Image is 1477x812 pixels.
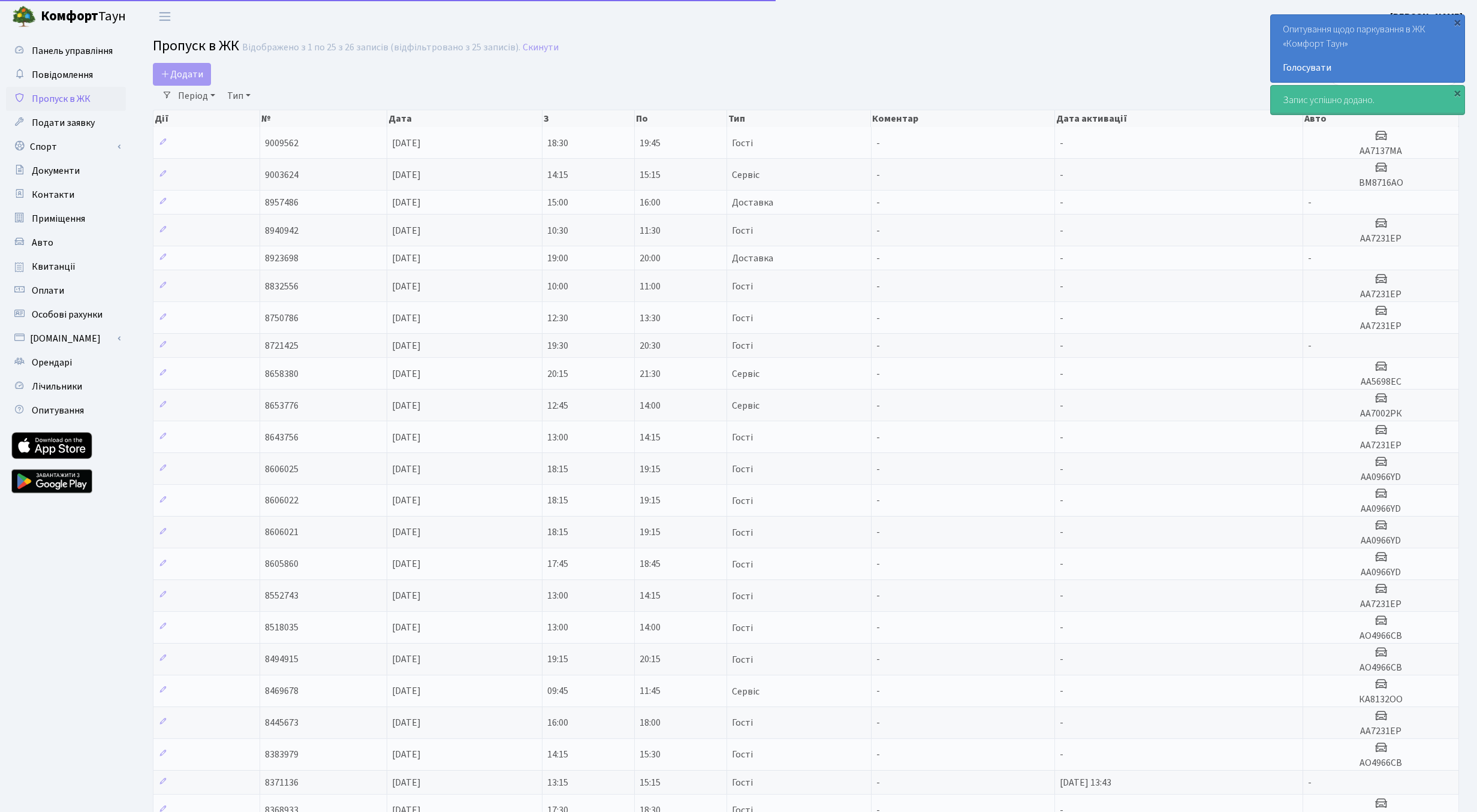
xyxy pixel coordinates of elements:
[1308,146,1454,157] h5: АА7137МА
[6,207,126,231] a: Приміщення
[32,236,53,249] span: Авто
[387,110,542,127] th: Дата
[153,63,211,86] a: Додати
[1390,10,1463,23] b: [PERSON_NAME]
[1060,280,1063,293] span: -
[12,5,36,29] img: logo.png
[392,685,421,698] span: [DATE]
[732,655,753,665] span: Гості
[640,224,661,237] span: 11:30
[1060,558,1063,571] span: -
[265,748,299,761] span: 8383979
[732,226,753,236] span: Гості
[6,87,126,111] a: Пропуск в ЖК
[265,653,299,666] span: 8494915
[32,284,64,297] span: Оплати
[640,431,661,444] span: 14:15
[392,252,421,265] span: [DATE]
[732,253,773,263] span: Доставка
[1060,137,1063,150] span: -
[161,68,203,81] span: Додати
[1060,685,1063,698] span: -
[6,135,126,159] a: Спорт
[1060,399,1063,412] span: -
[547,558,568,571] span: 17:45
[392,748,421,761] span: [DATE]
[265,494,299,508] span: 8606022
[1308,196,1312,209] span: -
[265,685,299,698] span: 8469678
[871,110,1055,127] th: Коментар
[32,44,113,58] span: Панель управління
[1308,662,1454,674] h5: АО4966СВ
[640,280,661,293] span: 11:00
[876,653,880,666] span: -
[640,776,661,789] span: 15:15
[1308,339,1312,352] span: -
[640,716,661,729] span: 18:00
[876,590,880,603] span: -
[153,35,239,56] span: Пропуск в ЖК
[876,339,880,352] span: -
[547,463,568,476] span: 18:15
[1060,776,1111,789] span: [DATE] 13:43
[547,653,568,666] span: 19:15
[392,196,421,209] span: [DATE]
[1308,630,1454,642] h5: АО4966СВ
[1451,16,1463,28] div: ×
[876,494,880,508] span: -
[392,716,421,729] span: [DATE]
[1060,339,1063,352] span: -
[732,198,773,207] span: Доставка
[732,313,753,323] span: Гості
[732,528,753,538] span: Гості
[265,196,299,209] span: 8957486
[547,168,568,182] span: 14:15
[1308,757,1454,769] h5: АО4966СВ
[732,560,753,569] span: Гості
[1060,716,1063,729] span: -
[547,339,568,352] span: 19:30
[265,526,299,539] span: 8606021
[876,716,880,729] span: -
[732,282,753,291] span: Гості
[392,280,421,293] span: [DATE]
[6,375,126,399] a: Лічильники
[547,748,568,761] span: 14:15
[32,116,95,129] span: Подати заявку
[732,433,753,442] span: Гості
[32,404,84,417] span: Опитування
[732,623,753,633] span: Гості
[635,110,727,127] th: По
[1271,86,1464,114] div: Запис успішно додано.
[265,252,299,265] span: 8923698
[732,718,753,728] span: Гості
[732,464,753,474] span: Гості
[547,431,568,444] span: 13:00
[265,168,299,182] span: 9003624
[32,188,74,201] span: Контакти
[1060,168,1063,182] span: -
[876,463,880,476] span: -
[640,621,661,635] span: 14:00
[265,590,299,603] span: 8552743
[153,110,260,127] th: Дії
[1308,567,1454,578] h5: AA0966YD
[1283,61,1452,75] a: Голосувати
[41,7,126,27] span: Таун
[523,42,559,53] a: Скинути
[876,399,880,412] span: -
[547,196,568,209] span: 15:00
[1308,408,1454,419] h5: АА7002РК
[547,621,568,635] span: 13:00
[732,687,759,696] span: Сервіс
[640,399,661,412] span: 14:00
[242,42,520,53] div: Відображено з 1 по 25 з 26 записів (відфільтровано з 25 записів).
[876,558,880,571] span: -
[547,280,568,293] span: 10:00
[640,685,661,698] span: 11:45
[392,312,421,325] span: [DATE]
[32,92,91,105] span: Пропуск в ЖК
[1308,472,1454,483] h5: AA0966YD
[392,431,421,444] span: [DATE]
